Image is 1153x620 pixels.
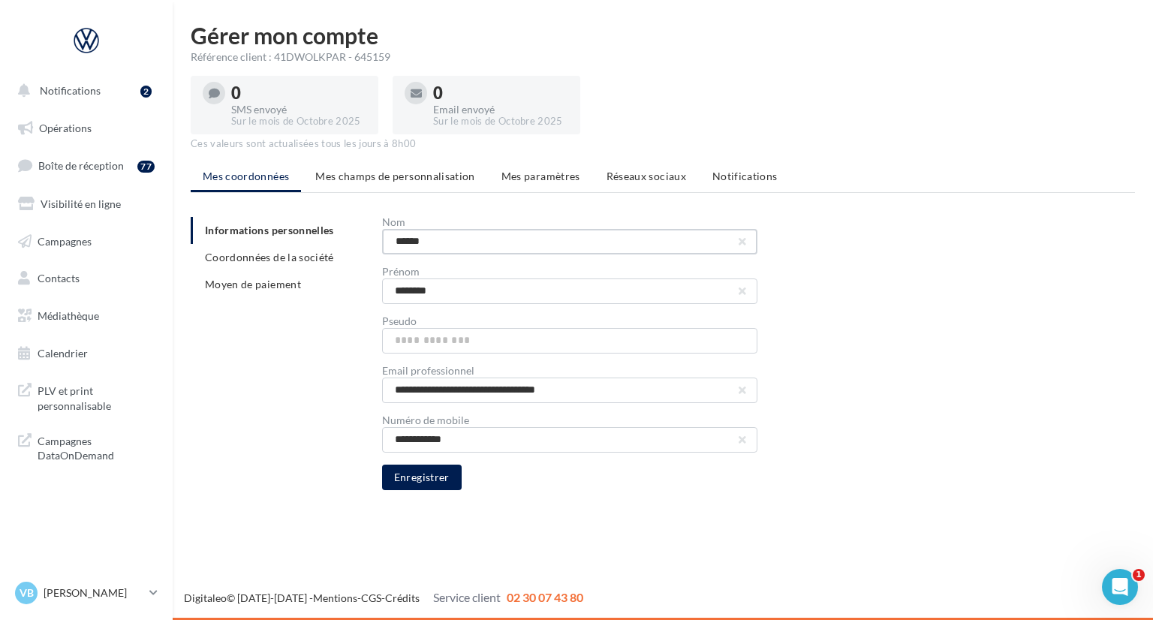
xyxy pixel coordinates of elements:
span: PLV et print personnalisable [38,381,155,413]
div: Nom [382,217,757,227]
a: Contacts [9,263,164,294]
span: Coordonnées de la société [205,251,334,263]
a: Visibilité en ligne [9,188,164,220]
a: VB [PERSON_NAME] [12,579,161,607]
a: Campagnes [9,226,164,257]
div: Prénom [382,266,757,277]
span: VB [20,585,34,600]
a: CGS [361,591,381,604]
a: Digitaleo [184,591,227,604]
a: Boîte de réception77 [9,149,164,182]
a: Calendrier [9,338,164,369]
span: 02 30 07 43 80 [507,590,583,604]
div: Email professionnel [382,366,757,376]
div: Référence client : 41DWOLKPAR - 645159 [191,50,1135,65]
span: Réseaux sociaux [607,170,686,182]
span: Notifications [40,84,101,97]
a: PLV et print personnalisable [9,375,164,419]
a: Campagnes DataOnDemand [9,425,164,469]
div: Pseudo [382,316,757,327]
span: Mes paramètres [501,170,580,182]
span: Contacts [38,272,80,284]
span: Opérations [39,122,92,134]
a: Crédits [385,591,420,604]
button: Notifications 2 [9,75,158,107]
div: 2 [140,86,152,98]
span: Visibilité en ligne [41,197,121,210]
span: Médiathèque [38,309,99,322]
button: Enregistrer [382,465,462,490]
div: Sur le mois de Octobre 2025 [433,115,568,128]
span: Mes champs de personnalisation [315,170,475,182]
span: 1 [1133,569,1145,581]
h1: Gérer mon compte [191,24,1135,47]
div: Ces valeurs sont actualisées tous les jours à 8h00 [191,137,1135,151]
span: Service client [433,590,501,604]
div: 77 [137,161,155,173]
a: Opérations [9,113,164,144]
div: 0 [231,85,366,101]
p: [PERSON_NAME] [44,585,143,600]
span: Campagnes [38,234,92,247]
span: © [DATE]-[DATE] - - - [184,591,583,604]
span: Calendrier [38,347,88,360]
iframe: Intercom live chat [1102,569,1138,605]
div: SMS envoyé [231,104,366,115]
div: 0 [433,85,568,101]
a: Mentions [313,591,357,604]
span: Campagnes DataOnDemand [38,431,155,463]
span: Notifications [712,170,778,182]
span: Boîte de réception [38,159,124,172]
div: Sur le mois de Octobre 2025 [231,115,366,128]
div: Numéro de mobile [382,415,757,426]
span: Moyen de paiement [205,278,301,290]
div: Email envoyé [433,104,568,115]
a: Médiathèque [9,300,164,332]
